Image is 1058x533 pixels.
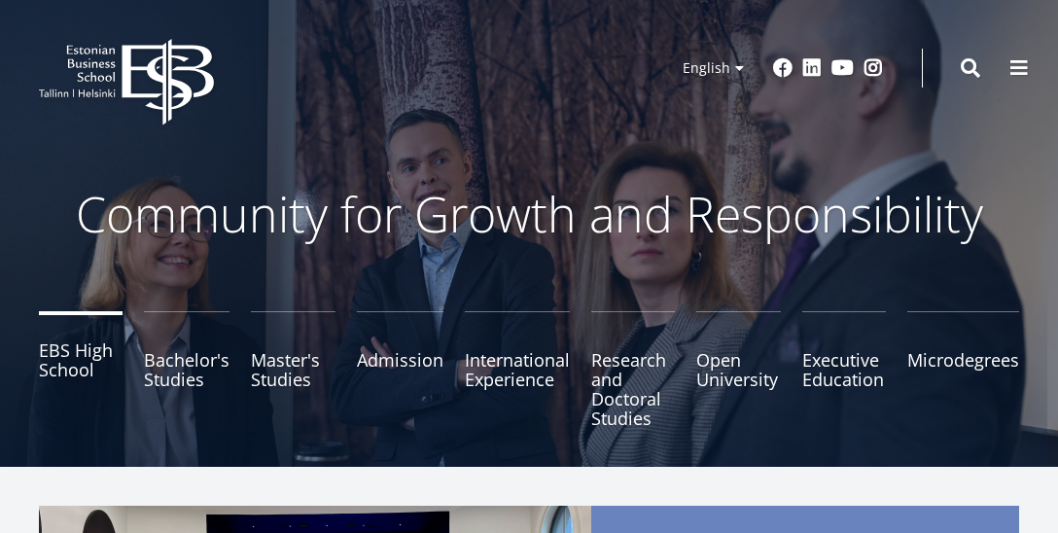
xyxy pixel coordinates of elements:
a: Master's Studies [251,311,335,428]
a: Facebook [773,58,793,78]
a: International Experience [465,311,570,428]
a: Linkedin [802,58,822,78]
a: Open University [696,311,780,428]
p: Community for Growth and Responsibility [39,185,1019,243]
a: Instagram [864,58,883,78]
a: Admission [357,311,443,428]
a: Executive Education [802,311,886,428]
a: Bachelor's Studies [144,311,229,428]
a: EBS High School [39,311,123,428]
a: Youtube [831,58,854,78]
a: Research and Doctoral Studies [591,311,675,428]
a: Microdegrees [907,311,1019,428]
